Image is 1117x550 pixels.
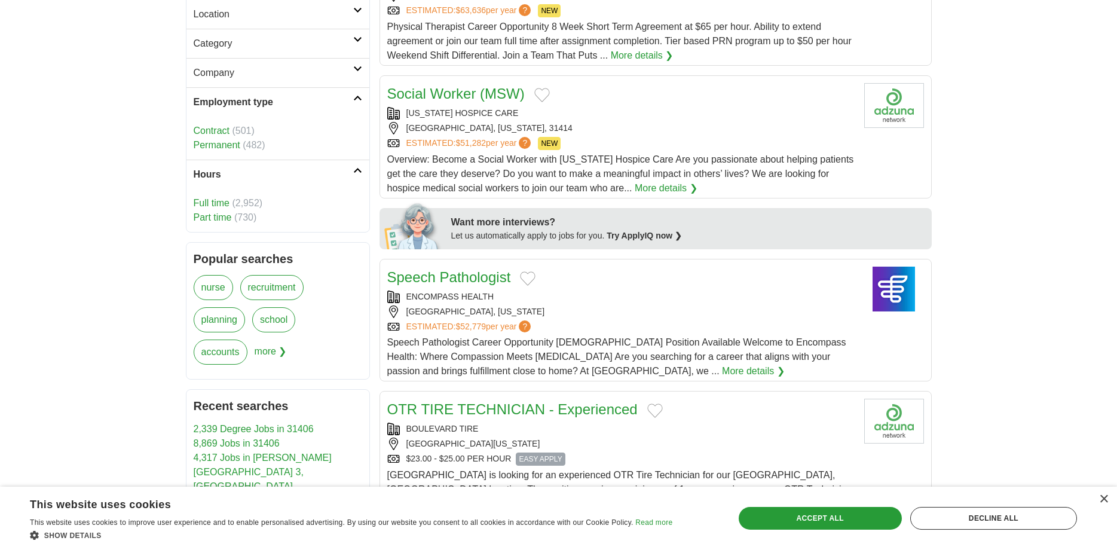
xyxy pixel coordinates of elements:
a: Category [186,29,369,58]
a: More details ❯ [611,48,674,63]
a: More details ❯ [722,364,785,378]
span: Show details [44,531,102,540]
span: Overview: Become a Social Worker with [US_STATE] Hospice Care Are you passionate about helping pa... [387,154,854,193]
a: Contract [194,126,229,136]
span: (482) [243,140,265,150]
span: $63,636 [455,5,486,15]
a: planning [194,307,246,332]
h2: Employment type [194,95,353,109]
div: $23.00 - $25.00 PER HOUR [387,453,855,466]
span: This website uses cookies to improve user experience and to enable personalised advertising. By u... [30,518,634,527]
a: recruitment [240,275,304,300]
img: Encompass Health logo [864,267,924,311]
img: Georgia Hospice Care logo [864,83,924,128]
div: This website uses cookies [30,494,642,512]
h2: Category [194,36,353,51]
span: (730) [234,212,256,222]
a: [US_STATE] HOSPICE CARE [406,108,519,118]
a: OTR TIRE TECHNICIAN - Experienced [387,401,638,417]
span: more ❯ [255,340,287,372]
a: 8,869 Jobs in 31406 [194,438,280,448]
a: school [252,307,295,332]
a: ESTIMATED:$52,779per year? [406,320,534,333]
button: Add to favorite jobs [647,404,663,418]
a: ESTIMATED:$51,282per year? [406,137,534,150]
a: Speech Pathologist [387,269,511,285]
button: Add to favorite jobs [534,88,550,102]
a: More details ❯ [635,181,697,195]
div: Let us automatically apply to jobs for you. [451,230,925,242]
a: ENCOMPASS HEALTH [406,292,494,301]
div: Decline all [910,507,1077,530]
a: ESTIMATED:$63,636per year? [406,4,534,17]
span: ? [519,137,531,149]
div: Want more interviews? [451,215,925,230]
a: Company [186,58,369,87]
h2: Location [194,7,353,22]
span: (501) [232,126,254,136]
div: [GEOGRAPHIC_DATA][US_STATE] [387,438,855,450]
a: Part time [194,212,232,222]
h2: Hours [194,167,353,182]
a: Try ApplyIQ now ❯ [607,231,682,240]
span: (2,952) [232,198,262,208]
span: Speech Pathologist Career Opportunity [DEMOGRAPHIC_DATA] Position Available Welcome to Encompass ... [387,337,846,376]
a: 2,339 Degree Jobs in 31406 [194,424,314,434]
div: BOULEVARD TIRE [387,423,855,435]
span: [GEOGRAPHIC_DATA] is looking for an experienced OTR Tire Technician for our [GEOGRAPHIC_DATA], [G... [387,470,852,509]
img: Company logo [864,399,924,444]
div: Accept all [739,507,902,530]
h2: Recent searches [194,397,362,415]
div: [GEOGRAPHIC_DATA], [US_STATE], 31414 [387,122,855,135]
button: Add to favorite jobs [520,271,535,286]
div: Close [1099,495,1108,504]
img: apply-iq-scientist.png [384,201,442,249]
span: NEW [538,137,561,150]
a: Social Worker (MSW) [387,85,525,102]
h2: Popular searches [194,250,362,268]
span: EASY APPLY [516,453,565,466]
a: Employment type [186,87,369,117]
a: Permanent [194,140,240,150]
span: $52,779 [455,322,486,331]
a: Read more, opens a new window [635,518,672,527]
a: Hours [186,160,369,189]
div: [GEOGRAPHIC_DATA], [US_STATE] [387,305,855,318]
a: Full time [194,198,229,208]
span: ? [519,320,531,332]
a: 4,317 Jobs in [PERSON_NAME][GEOGRAPHIC_DATA] 3, [GEOGRAPHIC_DATA] [194,453,332,491]
a: nurse [194,275,233,300]
a: accounts [194,340,247,365]
span: ? [519,4,531,16]
span: $51,282 [455,138,486,148]
div: Show details [30,529,672,541]
span: Physical Therapist Career Opportunity 8 Week Short Term Agreement at $65 per hour. Ability to ext... [387,22,852,60]
span: NEW [538,4,561,17]
h2: Company [194,66,353,80]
